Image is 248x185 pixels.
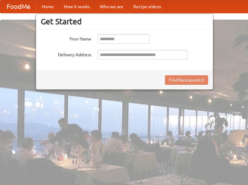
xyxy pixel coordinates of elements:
[95,0,128,13] a: Who we are
[128,0,166,13] a: Recipe videos
[59,0,95,13] a: How it works
[37,0,59,13] a: Home
[165,75,208,85] button: Find Restaurants!
[0,0,37,13] a: FoodMe
[41,34,91,42] label: Your Name
[41,50,91,58] label: Delivery Address
[41,17,208,26] h3: Get Started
